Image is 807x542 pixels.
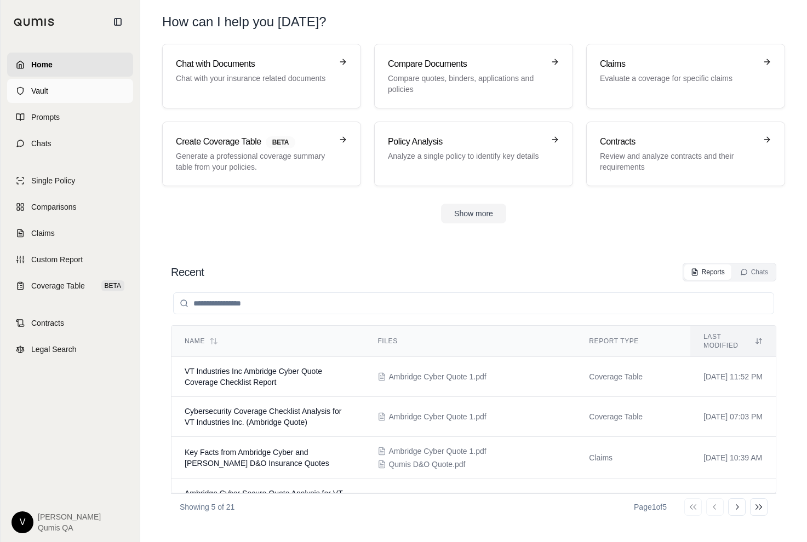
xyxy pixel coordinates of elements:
span: Legal Search [31,344,77,355]
a: Create Coverage TableBETAGenerate a professional coverage summary table from your policies. [162,122,361,186]
h1: How can I help you [DATE]? [162,13,785,31]
h3: Chat with Documents [176,57,332,71]
a: Legal Search [7,337,133,361]
a: Policy AnalysisAnalyze a single policy to identify key details [374,122,573,186]
a: Vault [7,79,133,103]
a: Single Policy [7,169,133,193]
p: Compare quotes, binders, applications and policies [388,73,544,95]
span: Cybersecurity Coverage Checklist Analysis for VT Industries Inc. (Ambridge Quote) [185,407,341,426]
a: ClaimsEvaluate a coverage for specific claims [586,44,785,108]
span: BETA [101,280,124,291]
a: Custom Report [7,247,133,272]
a: ContractsReview and analyze contracts and their requirements [586,122,785,186]
a: Comparisons [7,195,133,219]
a: Claims [7,221,133,245]
span: Ambridge Cyber Quote 1.pdf [388,446,486,457]
p: Chat with your insurance related documents [176,73,332,84]
td: [DATE] 10:39 AM [690,437,776,479]
span: Prompts [31,112,60,123]
div: V [12,511,33,533]
h3: Contracts [600,135,756,148]
span: Vault [31,85,48,96]
td: Claims [576,437,690,479]
span: [PERSON_NAME] [38,511,101,522]
span: Key Facts from Ambridge Cyber and Hudson D&O Insurance Quotes [185,448,329,468]
a: Coverage TableBETA [7,274,133,298]
span: Coverage Table [31,280,85,291]
td: Single Policy Analysis [576,479,690,519]
span: Qumis D&O Quote.pdf [388,459,465,470]
div: Last modified [703,332,763,350]
h3: Compare Documents [388,57,544,71]
a: Chat with DocumentsChat with your insurance related documents [162,44,361,108]
span: Comparisons [31,201,76,212]
h3: Create Coverage Table [176,135,332,148]
span: Qumis QA [38,522,101,533]
div: Name [185,337,351,345]
a: Chats [7,131,133,155]
img: Qumis Logo [14,18,55,26]
button: Reports [684,264,731,280]
span: Ambridge Cyber Quote 1.pdf [388,411,486,422]
p: Generate a professional coverage summary table from your policies. [176,151,332,172]
span: Ambridge Cyber Quote 1.pdf [388,371,486,382]
td: Coverage Table [576,397,690,437]
p: Review and analyze contracts and their requirements [600,151,756,172]
div: Reports [691,268,725,276]
p: Showing 5 of 21 [180,501,234,512]
span: Claims [31,228,55,239]
span: Single Policy [31,175,75,186]
a: Compare DocumentsCompare quotes, binders, applications and policies [374,44,573,108]
span: VT Industries Inc Ambridge Cyber Quote Coverage Checklist Report [185,367,322,387]
button: Collapse sidebar [109,13,127,31]
a: Prompts [7,105,133,129]
h2: Recent [171,264,204,280]
th: Files [364,326,576,357]
span: Contracts [31,318,64,328]
span: Ambridge Cyber Secure Quote Analysis for VT Industries Inc. [185,489,342,509]
a: Contracts [7,311,133,335]
div: Page 1 of 5 [634,501,667,512]
p: Analyze a single policy to identify key details [388,151,544,162]
button: Chats [734,264,775,280]
div: Chats [740,268,768,276]
td: [DATE] 09:49 AM [690,479,776,519]
td: [DATE] 11:52 PM [690,357,776,397]
span: BETA [266,136,295,148]
h3: Policy Analysis [388,135,544,148]
a: Home [7,53,133,77]
h3: Claims [600,57,756,71]
span: Chats [31,138,51,149]
button: Show more [441,204,506,223]
p: Evaluate a coverage for specific claims [600,73,756,84]
td: Coverage Table [576,357,690,397]
th: Report Type [576,326,690,357]
span: Home [31,59,53,70]
td: [DATE] 07:03 PM [690,397,776,437]
span: Custom Report [31,254,83,265]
